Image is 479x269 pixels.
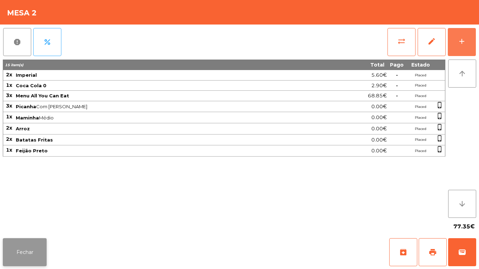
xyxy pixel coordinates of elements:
[371,81,387,90] span: 2.90€
[397,37,406,46] span: sync_alt
[406,134,434,146] td: Placed
[453,221,475,232] span: 77.35€
[436,146,443,153] span: phone_iphone
[436,135,443,142] span: phone_iphone
[406,60,434,70] th: Estado
[16,93,69,98] span: Menu All You Can Eat
[406,145,434,157] td: Placed
[418,28,446,56] button: edit
[436,102,443,109] span: phone_iphone
[16,83,46,88] span: Coca Cola 0
[371,146,387,156] span: 0.00€
[16,126,30,131] span: Arroz
[371,135,387,145] span: 0.00€
[16,115,39,120] span: Maminha
[371,102,387,111] span: 0.00€
[308,60,387,70] th: Total
[396,72,398,78] span: -
[7,8,37,18] h4: Mesa 2
[16,115,308,120] span: Médio
[448,60,476,88] button: arrow_upward
[6,136,12,142] span: 2x
[458,200,466,208] i: arrow_downward
[43,38,52,46] span: percent
[6,113,12,120] span: 1x
[6,103,12,109] span: 3x
[406,123,434,134] td: Placed
[406,112,434,123] td: Placed
[13,38,21,46] span: report
[448,190,476,218] button: arrow_downward
[16,148,48,153] span: Feijão Preto
[436,124,443,131] span: phone_iphone
[6,147,12,153] span: 1x
[399,248,407,256] span: archive
[3,238,47,266] button: Fechar
[16,104,36,109] span: Picanha
[387,60,406,70] th: Pago
[368,91,387,101] span: 68.85€
[389,238,417,266] button: archive
[16,137,53,143] span: Batatas Fritas
[448,238,476,266] button: wallet
[371,113,387,122] span: 0.00€
[448,28,476,56] button: add
[3,28,31,56] button: report
[458,69,466,78] i: arrow_upward
[427,37,436,46] span: edit
[16,104,308,109] span: Com [PERSON_NAME]
[33,28,61,56] button: percent
[371,124,387,133] span: 0.00€
[6,82,12,88] span: 1x
[406,91,434,101] td: Placed
[436,112,443,119] span: phone_iphone
[458,248,466,256] span: wallet
[6,92,12,98] span: 3x
[406,70,434,81] td: Placed
[406,101,434,112] td: Placed
[406,81,434,91] td: Placed
[6,71,12,78] span: 2x
[16,72,37,78] span: Imperial
[419,238,447,266] button: print
[5,63,23,67] span: 15 item(s)
[387,28,416,56] button: sync_alt
[396,82,398,89] span: -
[371,70,387,80] span: 5.60€
[458,37,466,46] div: add
[429,248,437,256] span: print
[6,125,12,131] span: 2x
[396,92,398,99] span: -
